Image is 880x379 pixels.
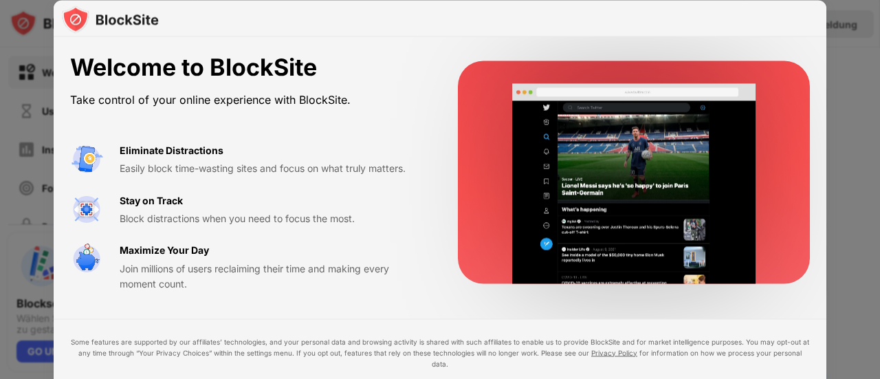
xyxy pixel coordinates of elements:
[70,142,103,175] img: value-avoid-distractions.svg
[70,89,425,109] div: Take control of your online experience with BlockSite.
[591,348,637,356] a: Privacy Policy
[62,6,159,33] img: logo-blocksite.svg
[120,193,183,208] div: Stay on Track
[120,161,425,176] div: Easily block time-wasting sites and focus on what truly matters.
[120,210,425,226] div: Block distractions when you need to focus the most.
[70,193,103,226] img: value-focus.svg
[120,243,209,258] div: Maximize Your Day
[120,261,425,292] div: Join millions of users reclaiming their time and making every moment count.
[70,54,425,82] div: Welcome to BlockSite
[120,142,223,158] div: Eliminate Distractions
[70,336,810,369] div: Some features are supported by our affiliates’ technologies, and your personal data and browsing ...
[70,243,103,276] img: value-safe-time.svg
